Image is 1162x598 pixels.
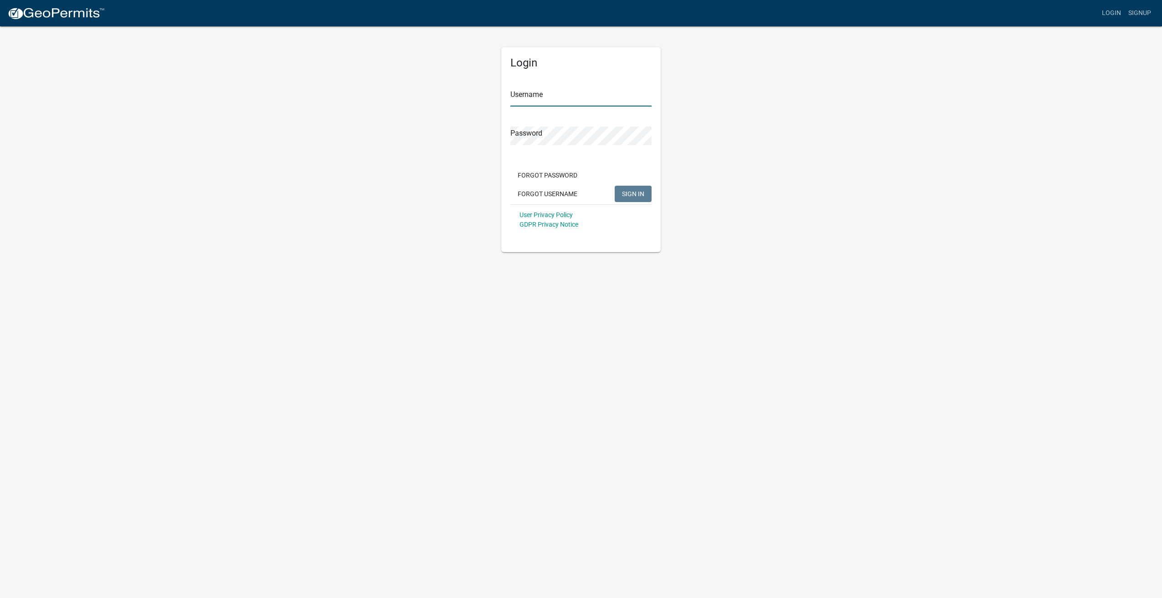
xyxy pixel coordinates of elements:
[1098,5,1125,22] a: Login
[622,190,644,197] span: SIGN IN
[615,186,652,202] button: SIGN IN
[1125,5,1155,22] a: Signup
[510,56,652,70] h5: Login
[520,211,573,218] a: User Privacy Policy
[520,221,578,228] a: GDPR Privacy Notice
[510,167,585,183] button: Forgot Password
[510,186,585,202] button: Forgot Username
